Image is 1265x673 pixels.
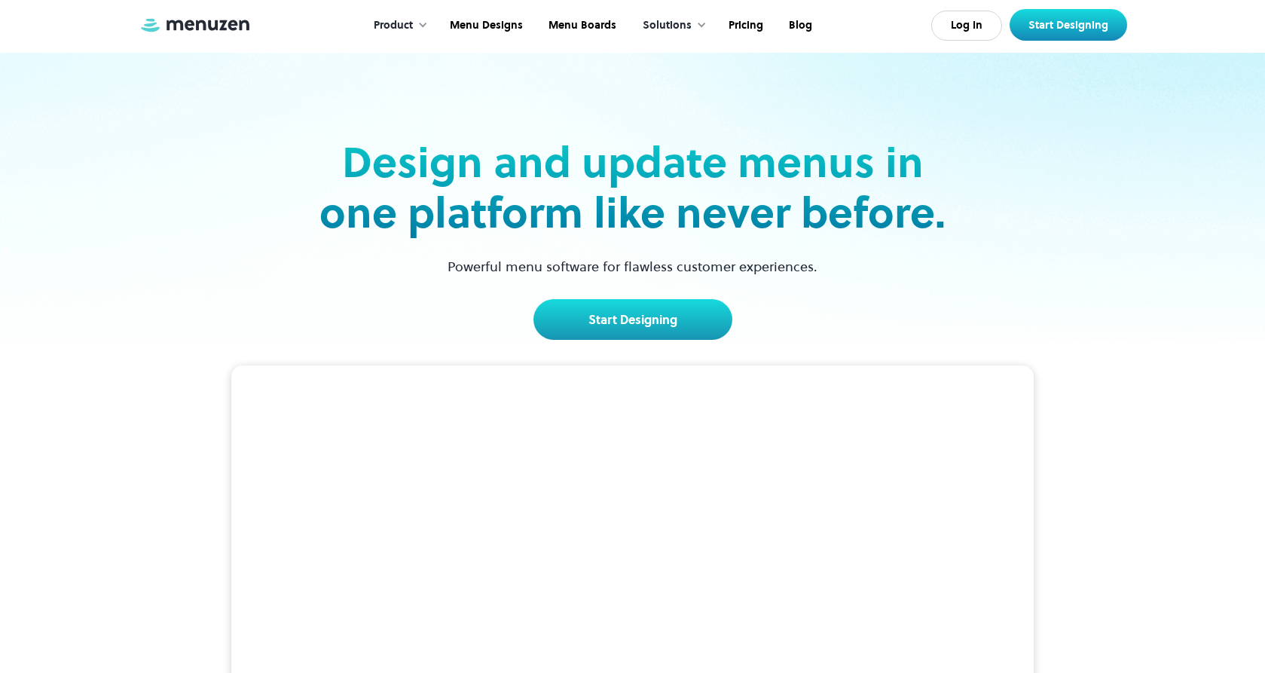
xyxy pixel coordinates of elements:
div: Product [374,17,413,34]
p: Powerful menu software for flawless customer experiences. [429,256,836,277]
a: Blog [775,2,823,49]
a: Menu Designs [435,2,534,49]
a: Pricing [714,2,775,49]
div: Solutions [628,2,714,49]
h2: Design and update menus in one platform like never before. [315,137,951,238]
a: Start Designing [533,299,732,340]
a: Log In [931,11,1002,41]
a: Menu Boards [534,2,628,49]
a: Start Designing [1010,9,1127,41]
div: Product [359,2,435,49]
div: Solutions [643,17,692,34]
